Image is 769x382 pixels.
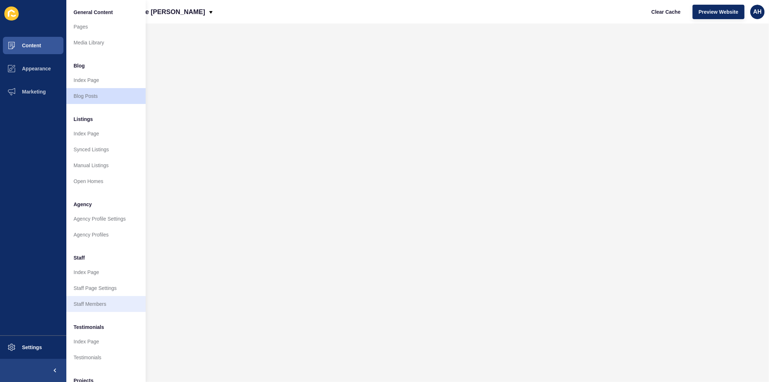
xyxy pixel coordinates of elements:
a: Open Homes [66,173,146,189]
a: Blog Posts [66,88,146,104]
span: Agency [74,201,92,208]
a: Index Page [66,264,146,280]
a: Manual Listings [66,157,146,173]
a: Synced Listings [66,142,146,157]
a: Staff Members [66,296,146,312]
button: Clear Cache [645,5,687,19]
a: Index Page [66,72,146,88]
a: Index Page [66,126,146,142]
span: Testimonials [74,324,104,331]
a: Index Page [66,334,146,350]
a: Testimonials [66,350,146,365]
a: Agency Profiles [66,227,146,243]
button: Preview Website [693,5,744,19]
a: Agency Profile Settings [66,211,146,227]
span: Blog [74,62,85,69]
span: AH [753,8,761,16]
span: Clear Cache [651,8,681,16]
a: Staff Page Settings [66,280,146,296]
span: Listings [74,116,93,123]
a: Media Library [66,35,146,51]
span: Staff [74,254,85,261]
span: Preview Website [699,8,738,16]
span: General Content [74,9,113,16]
a: Pages [66,19,146,35]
